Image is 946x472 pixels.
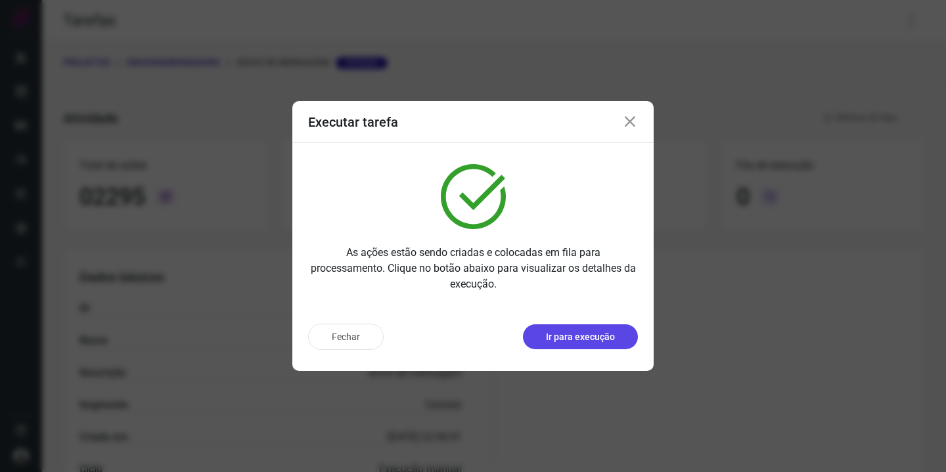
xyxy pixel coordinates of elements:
[308,114,398,130] h3: Executar tarefa
[308,324,384,350] button: Fechar
[523,324,638,349] button: Ir para execução
[308,245,638,292] p: As ações estão sendo criadas e colocadas em fila para processamento. Clique no botão abaixo para ...
[441,164,506,229] img: verified.svg
[546,330,615,344] p: Ir para execução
